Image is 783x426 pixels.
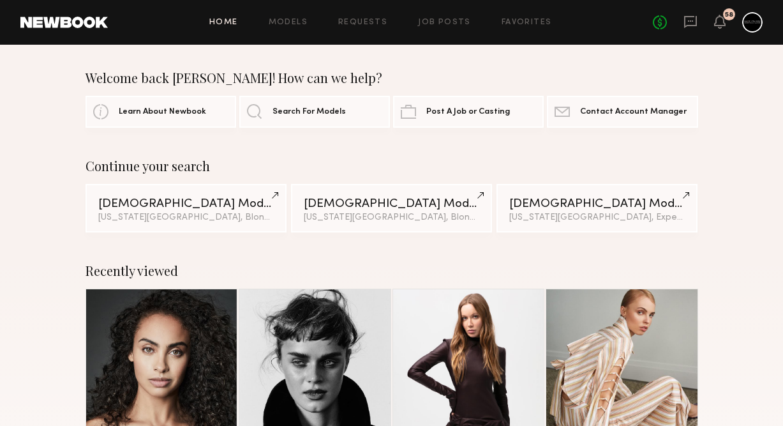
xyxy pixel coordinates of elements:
[502,19,552,27] a: Favorites
[272,108,346,116] span: Search For Models
[86,263,698,278] div: Recently viewed
[209,19,238,27] a: Home
[547,96,697,128] a: Contact Account Manager
[580,108,687,116] span: Contact Account Manager
[393,96,544,128] a: Post A Job or Casting
[239,96,390,128] a: Search For Models
[119,108,206,116] span: Learn About Newbook
[509,213,685,222] div: [US_STATE][GEOGRAPHIC_DATA], Experience high to low
[291,184,493,232] a: [DEMOGRAPHIC_DATA] Models[US_STATE][GEOGRAPHIC_DATA], Blonde hair
[426,108,510,116] span: Post A Job or Casting
[86,70,698,86] div: Welcome back [PERSON_NAME]! How can we help?
[496,184,698,232] a: [DEMOGRAPHIC_DATA] Models[US_STATE][GEOGRAPHIC_DATA], Experience high to low
[86,184,287,232] a: [DEMOGRAPHIC_DATA] Models[US_STATE][GEOGRAPHIC_DATA], Blonde hair
[725,11,733,19] div: 58
[269,19,308,27] a: Models
[86,158,698,174] div: Continue your search
[304,198,480,210] div: [DEMOGRAPHIC_DATA] Models
[338,19,387,27] a: Requests
[418,19,471,27] a: Job Posts
[509,198,685,210] div: [DEMOGRAPHIC_DATA] Models
[304,213,480,222] div: [US_STATE][GEOGRAPHIC_DATA], Blonde hair
[98,213,274,222] div: [US_STATE][GEOGRAPHIC_DATA], Blonde hair
[86,96,236,128] a: Learn About Newbook
[98,198,274,210] div: [DEMOGRAPHIC_DATA] Models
